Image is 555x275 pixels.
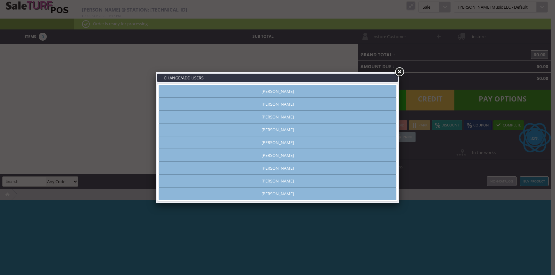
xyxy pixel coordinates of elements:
[159,110,396,123] a: [PERSON_NAME]
[159,85,396,98] a: [PERSON_NAME]
[393,66,405,78] a: Close
[159,136,396,149] a: [PERSON_NAME]
[159,174,396,187] a: [PERSON_NAME]
[159,162,396,174] a: [PERSON_NAME]
[159,98,396,110] a: [PERSON_NAME]
[157,74,398,82] h3: CHANGE/ADD USERS
[159,187,396,200] a: [PERSON_NAME]
[159,149,396,162] a: [PERSON_NAME]
[159,123,396,136] a: [PERSON_NAME]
